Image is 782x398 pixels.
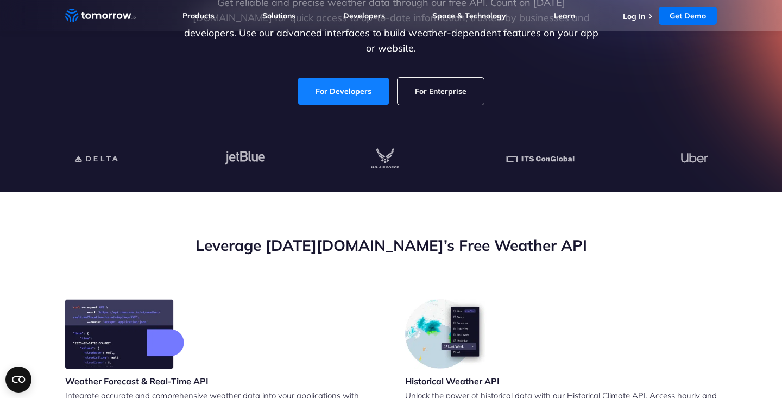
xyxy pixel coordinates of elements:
a: Solutions [262,11,295,21]
a: For Developers [298,78,389,105]
a: Products [182,11,215,21]
h3: Historical Weather API [405,375,500,387]
a: Learn [554,11,575,21]
a: Get Demo [659,7,717,25]
a: Space & Technology [432,11,506,21]
a: Log In [623,11,645,21]
a: Developers [343,11,385,21]
button: Open CMP widget [5,367,31,393]
a: For Enterprise [398,78,484,105]
h3: Weather Forecast & Real-Time API [65,375,209,387]
h2: Leverage [DATE][DOMAIN_NAME]’s Free Weather API [65,235,717,256]
a: Home link [65,8,136,24]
